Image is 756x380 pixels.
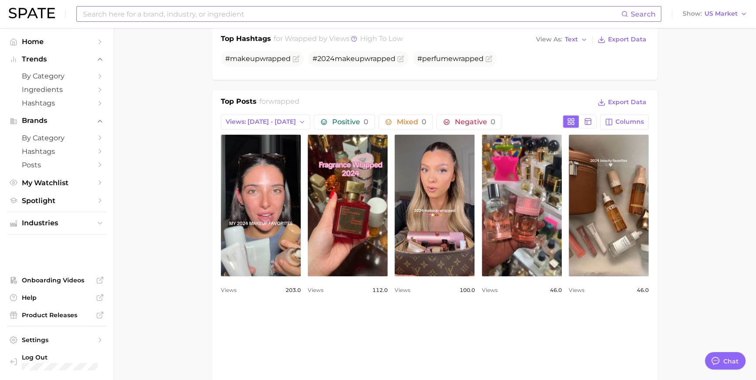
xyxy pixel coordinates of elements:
span: by Category [22,72,92,80]
button: Trends [7,53,107,66]
span: Views [308,285,323,295]
button: Views: [DATE] - [DATE] [221,115,310,129]
span: Views [482,285,498,295]
span: 46.0 [550,285,562,295]
button: Flag as miscategorized or irrelevant [485,55,492,62]
span: #perfume [417,54,484,63]
span: Views: [DATE] - [DATE] [226,118,296,126]
a: Settings [7,333,107,346]
span: Posts [22,161,92,169]
a: Spotlight [7,194,107,207]
span: high to low [360,34,403,43]
span: Ingredients [22,85,92,94]
span: Export Data [608,98,646,106]
span: wrapped [364,54,395,63]
a: Product Releases [7,309,107,322]
span: Hashtags [22,147,92,156]
span: wrapped [285,34,317,43]
span: #makeup [225,54,291,63]
h2: for [259,96,299,109]
span: Search [631,10,656,18]
button: Brands [7,114,107,127]
span: Settings [22,336,92,344]
span: Spotlight [22,197,92,205]
span: Text [565,37,578,42]
span: 203.0 [285,285,301,295]
span: My Watchlist [22,179,92,187]
span: 0 [491,118,495,126]
span: Views [395,285,410,295]
span: US Market [704,11,738,16]
a: Onboarding Videos [7,274,107,287]
a: Hashtags [7,96,107,110]
span: Columns [615,118,644,126]
a: Log out. Currently logged in with e-mail doyeon@spate.nyc. [7,351,107,373]
button: Flag as miscategorized or irrelevant [397,55,404,62]
span: Home [22,37,92,46]
span: Hashtags [22,99,92,107]
a: Ingredients [7,83,107,96]
a: Posts [7,158,107,172]
span: Positive [332,119,368,126]
span: 100.0 [460,285,475,295]
a: My Watchlist [7,176,107,190]
span: Mixed [397,119,426,126]
span: Trends [22,55,92,63]
h1: Top Posts [221,96,257,109]
span: #2024makeup [313,54,395,63]
span: 46.0 [637,285,649,295]
span: 112.0 [372,285,388,295]
button: Export Data [595,34,649,46]
span: Show [683,11,702,16]
span: Industries [22,219,92,227]
h1: Top Hashtags [221,34,271,46]
span: wrapped [453,54,484,63]
button: ShowUS Market [680,8,749,20]
a: Home [7,35,107,48]
a: Help [7,291,107,304]
button: Industries [7,217,107,230]
button: Flag as miscategorized or irrelevant [292,55,299,62]
span: View As [536,37,562,42]
span: Brands [22,117,92,125]
span: Negative [455,119,495,126]
span: wrapped [260,54,291,63]
input: Search here for a brand, industry, or ingredient [82,7,621,21]
h2: for by Views [274,34,403,46]
a: by Category [7,131,107,145]
span: Views [569,285,584,295]
span: Export Data [608,36,646,43]
button: View AsText [534,34,590,45]
button: Export Data [595,96,649,109]
img: SPATE [9,8,55,18]
button: Columns [600,115,649,129]
span: 0 [364,118,368,126]
span: 0 [422,118,426,126]
span: Views [221,285,237,295]
span: Product Releases [22,311,92,319]
span: Log Out [22,353,100,361]
a: by Category [7,69,107,83]
a: Hashtags [7,145,107,158]
span: by Category [22,134,92,142]
span: Onboarding Videos [22,276,92,284]
span: Help [22,294,92,302]
span: wrapped [268,97,299,105]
